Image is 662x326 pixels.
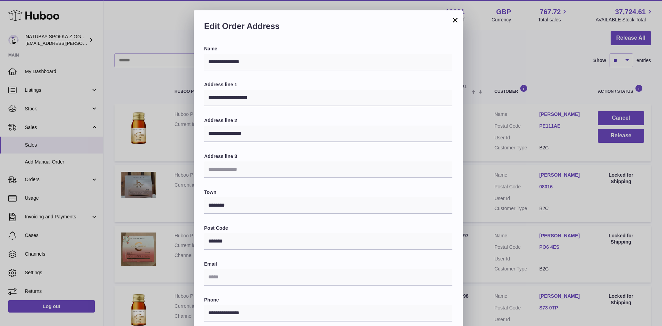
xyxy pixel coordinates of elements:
[204,81,452,88] label: Address line 1
[204,117,452,124] label: Address line 2
[451,16,459,24] button: ×
[204,225,452,231] label: Post Code
[204,153,452,160] label: Address line 3
[204,21,452,35] h2: Edit Order Address
[204,46,452,52] label: Name
[204,189,452,196] label: Town
[204,297,452,303] label: Phone
[204,261,452,267] label: Email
